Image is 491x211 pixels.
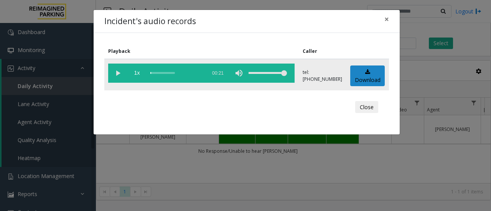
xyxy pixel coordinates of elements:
button: Close [379,10,394,29]
p: tel:[PHONE_NUMBER] [303,69,342,83]
span: × [384,14,389,25]
div: volume level [249,64,287,83]
th: Playback [104,44,299,59]
h4: Incident's audio records [104,15,196,28]
button: Close [355,101,378,113]
div: scrub bar [150,64,203,83]
th: Caller [299,44,346,59]
a: Download [350,65,385,87]
span: playback speed button [127,64,147,83]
